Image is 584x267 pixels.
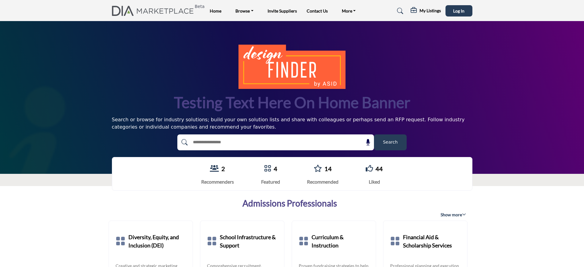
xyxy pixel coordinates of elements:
a: Invite Suppliers [268,8,297,13]
img: image [238,45,346,89]
span: Search [383,139,397,145]
button: Log In [445,5,472,16]
a: Search [391,6,407,16]
div: Search or browse for industry solutions; build your own solution lists and share with colleagues ... [112,116,472,131]
a: Curriculum & Instruction [312,228,369,255]
div: Recommenders [201,178,234,185]
a: Go to Recommended [314,165,322,173]
a: View Recommenders [210,165,219,173]
i: Go to Liked [366,165,373,172]
a: Financial Aid & Scholarship Services [403,228,460,255]
h6: Beta [195,4,205,9]
img: Site Logo [112,6,197,16]
a: 14 [324,165,332,172]
a: Diversity, Equity, and Inclusion (DEI) [128,228,186,255]
a: School Infrastructure & Support [220,228,277,255]
div: My Listings [411,7,441,15]
div: Liked [366,178,383,185]
a: Home [210,8,221,13]
span: Show more [441,212,466,218]
a: More [338,7,360,15]
h1: Testing text here on home banner [174,93,410,112]
a: Beta [112,6,197,16]
a: Admissions Professionals [242,198,337,209]
div: Featured [261,178,280,185]
a: Browse [231,7,258,15]
a: Contact Us [307,8,328,13]
span: Log In [453,8,464,13]
h5: My Listings [420,8,441,13]
div: Recommended [307,178,338,185]
a: 44 [375,165,383,172]
button: Search [374,134,407,150]
a: 4 [274,165,277,172]
a: Go to Featured [264,165,271,173]
a: 2 [221,165,225,172]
